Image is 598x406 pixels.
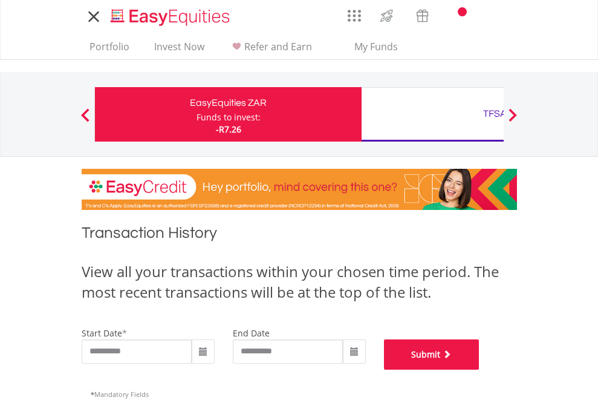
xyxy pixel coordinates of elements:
[91,390,149,399] span: Mandatory Fields
[224,41,317,59] a: Refer and Earn
[377,6,397,25] img: thrive-v2.svg
[102,94,354,111] div: EasyEquities ZAR
[82,222,517,249] h1: Transaction History
[82,169,517,210] img: EasyCredit Promotion Banner
[405,3,440,25] a: Vouchers
[244,40,312,53] span: Refer and Earn
[85,41,134,59] a: Portfolio
[348,9,361,22] img: grid-menu-icon.svg
[108,7,235,27] img: EasyEquities_Logo.png
[440,3,471,27] a: Notifications
[471,3,502,27] a: FAQ's and Support
[149,41,209,59] a: Invest Now
[337,39,416,54] span: My Funds
[412,6,432,25] img: vouchers-v2.svg
[82,327,122,339] label: start date
[82,261,517,303] div: View all your transactions within your chosen time period. The most recent transactions will be a...
[501,114,525,126] button: Next
[340,3,369,22] a: AppsGrid
[233,327,270,339] label: end date
[216,123,241,135] span: -R7.26
[197,111,261,123] div: Funds to invest:
[73,114,97,126] button: Previous
[384,339,479,370] button: Submit
[106,3,235,27] a: Home page
[502,3,533,30] a: My Profile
